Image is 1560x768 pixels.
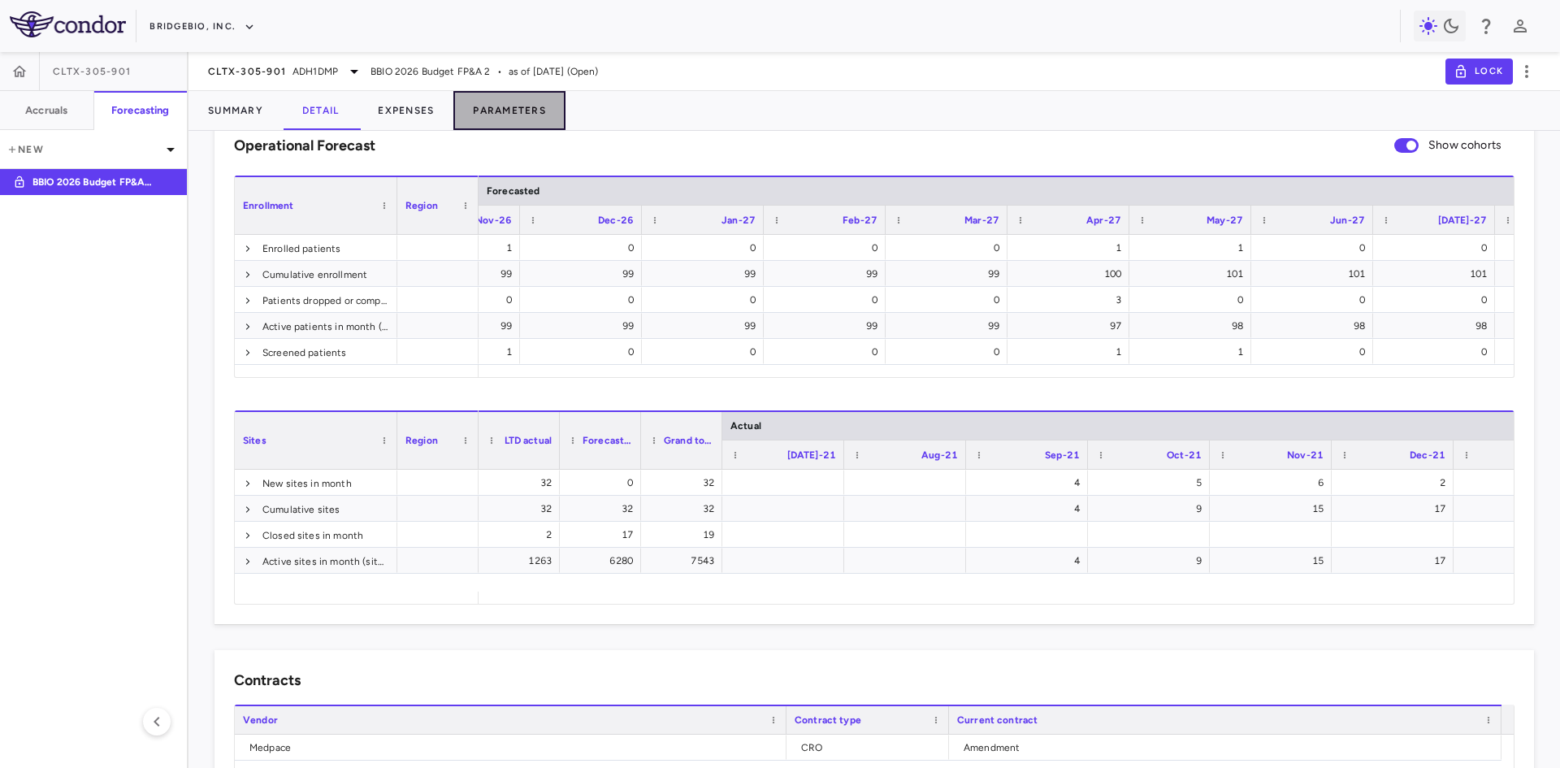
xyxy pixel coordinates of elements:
div: 0 [1388,339,1487,365]
span: • [497,64,502,79]
span: Active sites in month (site months) [262,549,388,575]
div: 2 [1346,470,1445,496]
div: 0 [535,235,634,261]
div: 1 [1022,235,1121,261]
span: Region [405,200,438,211]
div: 0 [778,339,877,365]
span: CLTX-305-901 [208,65,286,78]
div: 15 [1224,548,1324,574]
div: 101 [1388,261,1487,287]
span: Closed sites in month [262,523,363,549]
div: 98 [1266,313,1365,339]
div: 32 [574,496,633,522]
div: 0 [778,235,877,261]
div: 32 [656,496,714,522]
div: 0 [656,235,756,261]
div: Amendment [964,735,1493,761]
span: CLTX-305-901 [53,65,131,78]
div: 101 [1266,261,1365,287]
div: 0 [900,235,999,261]
div: 1 [1144,339,1243,365]
div: 32 [493,496,552,522]
div: 99 [535,313,634,339]
span: Feb-27 [843,215,877,226]
div: Medpace [249,735,778,761]
span: Patients dropped or completed [262,288,388,314]
span: ADH1DMP [292,64,338,79]
span: Cumulative enrollment [262,262,367,288]
div: 0 [1266,235,1365,261]
div: 98 [1144,313,1243,339]
span: Aug-21 [921,449,958,461]
div: 0 [1388,287,1487,313]
div: 1 [1144,235,1243,261]
div: 32 [656,470,714,496]
span: Forecasted total [583,435,633,446]
div: 17 [574,522,633,548]
div: 17 [1346,548,1445,574]
span: as of [DATE] (Open) [509,64,599,79]
span: Vendor [243,714,278,726]
div: 99 [900,261,999,287]
div: 7543 [656,548,714,574]
div: 6 [1224,470,1324,496]
span: Actual [730,420,761,432]
div: 17 [1346,496,1445,522]
img: logo-full-SnFGN8VE.png [10,11,126,37]
button: Lock [1445,59,1513,85]
div: 99 [778,261,877,287]
span: [DATE]-21 [787,449,836,461]
h6: Forecasting [111,103,170,118]
span: Screened patients [262,340,347,366]
button: Expenses [358,91,453,130]
span: Enrolled patients [262,236,341,262]
div: 0 [535,287,634,313]
div: 4 [981,496,1080,522]
span: Grand total [664,435,714,446]
h6: Contracts [234,670,301,692]
button: Summary [188,91,283,130]
div: 100 [1022,261,1121,287]
span: Nov-26 [475,215,512,226]
div: 0 [778,287,877,313]
span: Region [405,435,438,446]
div: 0 [574,470,633,496]
div: 0 [1388,235,1487,261]
div: 99 [656,261,756,287]
span: Enrollment [243,200,294,211]
div: 1 [1022,339,1121,365]
span: Sep-21 [1045,449,1080,461]
span: Cumulative sites [262,497,340,523]
div: 6280 [574,548,633,574]
span: Apr-27 [1086,215,1121,226]
div: 32 [493,470,552,496]
span: BBIO 2026 Budget FP&A 2 [370,64,490,79]
div: 2 [493,522,552,548]
span: Mar-27 [964,215,999,226]
div: 98 [1388,313,1487,339]
div: 99 [900,313,999,339]
button: BridgeBio, Inc. [149,14,255,40]
div: 4 [981,470,1080,496]
span: Forecasted [487,185,540,197]
div: 0 [656,287,756,313]
span: Show cohorts [1428,137,1501,154]
div: 9 [1103,496,1202,522]
span: Sites [243,435,266,446]
div: 0 [1266,339,1365,365]
span: Dec-26 [598,215,634,226]
button: Parameters [453,91,565,130]
span: Active patients in month (patient months) [262,314,388,340]
div: 0 [656,339,756,365]
span: May-27 [1207,215,1243,226]
span: Nov-21 [1287,449,1324,461]
label: Show cohorts [1384,128,1501,163]
div: 15 [1224,496,1324,522]
div: 4 [981,548,1080,574]
span: Current contract [957,714,1038,726]
span: Contract type [795,714,861,726]
div: 3 [1022,287,1121,313]
h6: Operational Forecast [234,135,375,157]
div: 101 [1144,261,1243,287]
span: Dec-21 [1410,449,1445,461]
